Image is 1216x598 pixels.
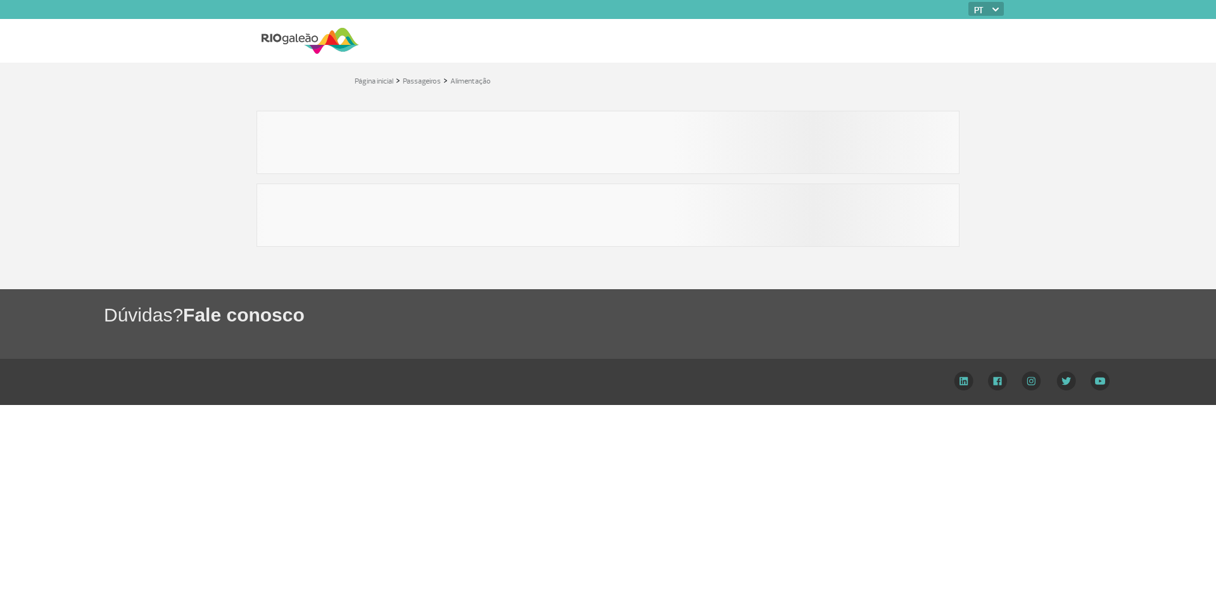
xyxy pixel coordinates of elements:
img: LinkedIn [954,371,973,390]
img: Facebook [988,371,1007,390]
img: YouTube [1091,371,1110,390]
h1: Dúvidas? [104,302,1216,328]
a: Alimentação [450,77,491,86]
a: Passageiros [403,77,441,86]
img: Twitter [1056,371,1076,390]
a: > [396,73,400,87]
a: > [443,73,448,87]
a: Página inicial [355,77,393,86]
span: Fale conosco [183,304,305,325]
img: Instagram [1022,371,1041,390]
